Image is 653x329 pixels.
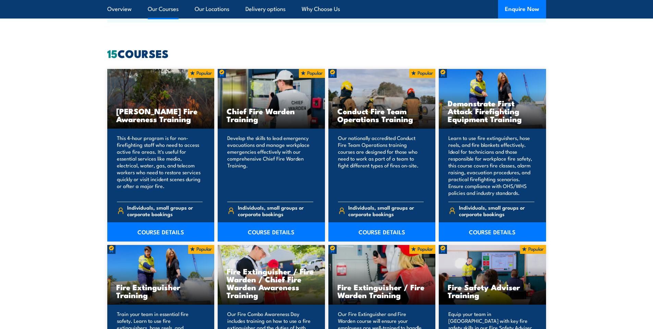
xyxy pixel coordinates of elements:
strong: 15 [107,45,118,62]
p: Learn to use fire extinguishers, hose reels, and fire blankets effectively. Ideal for technicians... [448,134,534,196]
h2: COURSES [107,48,546,58]
a: COURSE DETAILS [439,222,546,242]
h3: Conduct Fire Team Operations Training [337,107,427,123]
a: COURSE DETAILS [107,222,215,242]
h3: Chief Fire Warden Training [227,107,316,123]
a: COURSE DETAILS [218,222,325,242]
p: Our nationally accredited Conduct Fire Team Operations training courses are designed for those wh... [338,134,424,196]
a: COURSE DETAILS [328,222,436,242]
h3: Fire Extinguisher Training [116,283,206,299]
p: Develop the skills to lead emergency evacuations and manage workplace emergencies effectively wit... [227,134,313,196]
h3: Fire Extinguisher / Fire Warden / Chief Fire Warden Awareness Training [227,267,316,299]
span: Individuals, small groups or corporate bookings [459,204,534,217]
h3: [PERSON_NAME] Fire Awareness Training [116,107,206,123]
h3: Fire Safety Adviser Training [448,283,537,299]
h3: Fire Extinguisher / Fire Warden Training [337,283,427,299]
span: Individuals, small groups or corporate bookings [127,204,203,217]
span: Individuals, small groups or corporate bookings [348,204,424,217]
span: Individuals, small groups or corporate bookings [238,204,313,217]
p: This 4-hour program is for non-firefighting staff who need to access active fire areas. It's usef... [117,134,203,196]
h3: Demonstrate First Attack Firefighting Equipment Training [448,99,537,123]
